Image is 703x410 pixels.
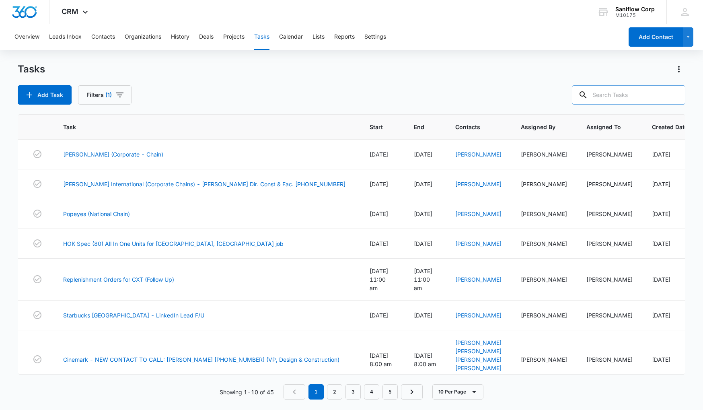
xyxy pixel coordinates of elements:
a: Page 3 [345,384,361,400]
span: [DATE] [370,181,388,187]
h1: Tasks [18,63,45,75]
a: [PERSON_NAME] [455,365,502,371]
a: [PERSON_NAME] [455,373,502,380]
a: HOK Spec (80) All In One Units for [GEOGRAPHIC_DATA], [GEOGRAPHIC_DATA] job [63,239,284,248]
input: Search Tasks [572,85,685,105]
button: 10 Per Page [432,384,483,400]
div: [PERSON_NAME] [521,355,567,364]
a: [PERSON_NAME] [455,181,502,187]
div: [PERSON_NAME] [521,180,567,188]
span: Contacts [455,123,490,131]
a: Page 5 [382,384,398,400]
span: [DATE] [652,276,670,283]
button: Projects [223,24,245,50]
a: Page 2 [327,384,342,400]
a: [PERSON_NAME] [455,151,502,158]
a: [PERSON_NAME] International (Corporate Chains) - [PERSON_NAME] Dir. Const & Fac. [PHONE_NUMBER] [63,180,345,188]
button: Tasks [254,24,269,50]
span: Assigned By [521,123,555,131]
div: [PERSON_NAME] [586,355,633,364]
div: [PERSON_NAME] [521,275,567,284]
em: 1 [308,384,324,400]
span: [DATE] [652,240,670,247]
span: [DATE] [652,356,670,363]
a: [PERSON_NAME] [455,312,502,319]
span: [DATE] 11:00 am [414,268,432,291]
a: [PERSON_NAME] [455,356,502,363]
a: [PERSON_NAME] [455,240,502,247]
nav: Pagination [284,384,423,400]
button: Overview [14,24,39,50]
a: Popeyes (National Chain) [63,210,130,218]
a: [PERSON_NAME] [455,210,502,217]
div: [PERSON_NAME] [586,150,633,159]
div: account id [615,12,655,18]
span: [DATE] [414,151,432,158]
span: [DATE] [414,210,432,217]
a: Starbucks [GEOGRAPHIC_DATA] - LinkedIn Lead F/U [63,311,204,319]
span: [DATE] [652,210,670,217]
button: History [171,24,189,50]
div: [PERSON_NAME] [521,311,567,319]
span: [DATE] [370,151,388,158]
button: Settings [364,24,386,50]
div: [PERSON_NAME] [586,210,633,218]
span: [DATE] [370,312,388,319]
a: [PERSON_NAME] [455,276,502,283]
p: Showing 1-10 of 45 [220,388,274,396]
span: CRM [62,7,78,16]
div: [PERSON_NAME] [521,239,567,248]
a: [PERSON_NAME] (Corporate - Chain) [63,150,163,159]
span: [DATE] [414,181,432,187]
span: [DATE] 11:00 am [370,268,388,291]
span: [DATE] [652,181,670,187]
div: [PERSON_NAME] [521,210,567,218]
div: account name [615,6,655,12]
span: [DATE] [414,312,432,319]
span: Assigned To [586,123,621,131]
span: [DATE] [370,240,388,247]
a: [PERSON_NAME] [455,339,502,346]
a: Page 4 [364,384,379,400]
div: [PERSON_NAME] [586,180,633,188]
button: Filters(1) [78,85,132,105]
button: Lists [312,24,325,50]
div: [PERSON_NAME] [586,239,633,248]
button: Contacts [91,24,115,50]
a: Next Page [401,384,423,400]
span: End [414,123,424,131]
span: [DATE] [652,312,670,319]
span: Start [370,123,383,131]
div: [PERSON_NAME] [586,311,633,319]
a: [PERSON_NAME] [455,348,502,354]
span: [DATE] [652,151,670,158]
button: Calendar [279,24,303,50]
a: Replenishment Orders for CXT (Follow Up) [63,275,174,284]
button: Reports [334,24,355,50]
span: Task [63,123,339,131]
button: Add Task [18,85,72,105]
button: Leads Inbox [49,24,82,50]
span: [DATE] 8:00 am [414,352,436,367]
span: Created Date [652,123,688,131]
button: Deals [199,24,214,50]
a: Cinemark - NEW CONTACT TO CALL: [PERSON_NAME] [PHONE_NUMBER] (VP, Design & Construction) [63,355,339,364]
div: [PERSON_NAME] [521,150,567,159]
span: [DATE] [370,210,388,217]
span: [DATE] [414,240,432,247]
span: [DATE] 8:00 am [370,352,392,367]
div: [PERSON_NAME] [586,275,633,284]
button: Actions [672,63,685,76]
span: (1) [105,92,112,98]
button: Organizations [125,24,161,50]
button: Add Contact [629,27,683,47]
